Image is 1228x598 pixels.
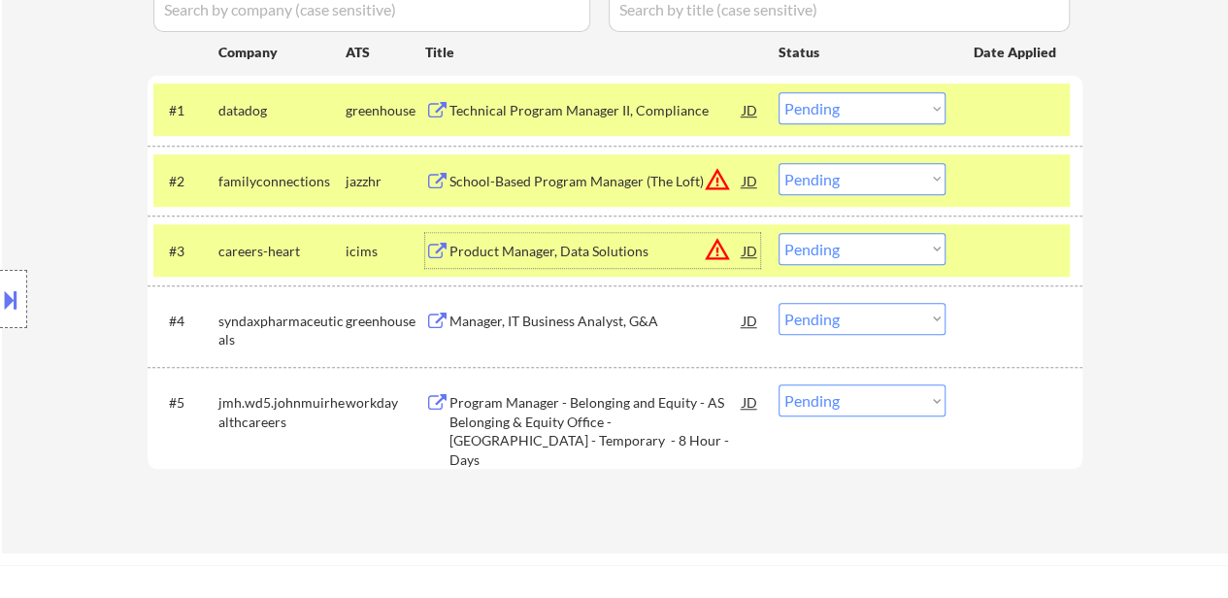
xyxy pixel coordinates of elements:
div: JD [741,92,760,127]
div: Program Manager - Belonging and Equity - AS Belonging & Equity Office - [GEOGRAPHIC_DATA] - Tempo... [449,393,743,469]
button: warning_amber [704,236,731,263]
div: Manager, IT Business Analyst, G&A [449,312,743,331]
div: JD [741,233,760,268]
div: JD [741,163,760,198]
div: jazzhr [346,172,425,191]
div: Date Applied [974,43,1059,62]
div: greenhouse [346,101,425,120]
div: Company [218,43,346,62]
div: JD [741,303,760,338]
div: School-Based Program Manager (The Loft) [449,172,743,191]
div: datadog [218,101,346,120]
div: icims [346,242,425,261]
div: workday [346,393,425,413]
div: greenhouse [346,312,425,331]
div: Technical Program Manager II, Compliance [449,101,743,120]
div: Product Manager, Data Solutions [449,242,743,261]
div: JD [741,384,760,419]
div: Title [425,43,760,62]
div: #1 [169,101,203,120]
button: warning_amber [704,166,731,193]
div: Status [779,34,946,69]
div: ATS [346,43,425,62]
